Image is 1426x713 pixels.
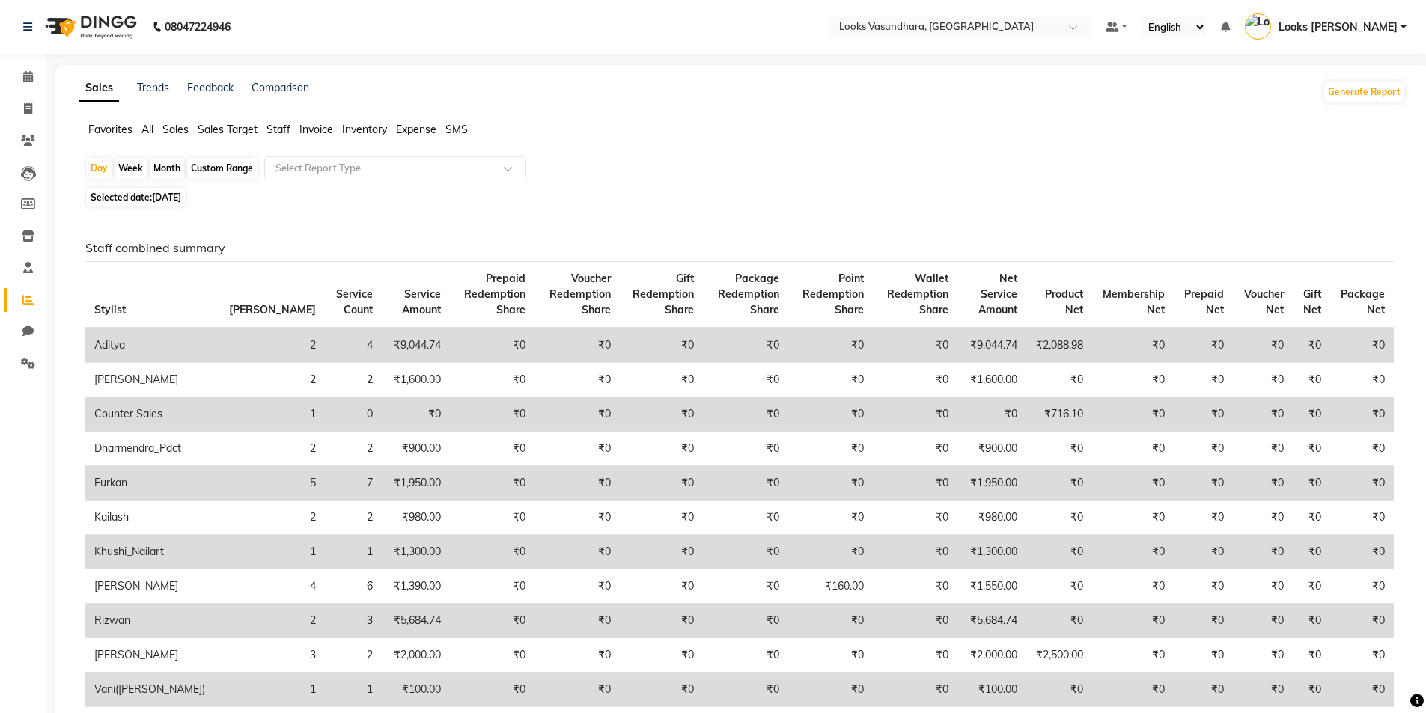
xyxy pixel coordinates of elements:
td: 2 [325,501,382,535]
td: 2 [220,363,325,397]
td: ₹0 [1330,535,1394,569]
td: ₹2,088.98 [1026,328,1092,363]
td: 2 [220,328,325,363]
td: ₹100.00 [382,673,449,707]
td: 2 [325,432,382,466]
td: ₹0 [873,466,957,501]
td: ₹0 [534,604,620,638]
td: ₹0 [450,501,535,535]
td: ₹0 [1174,363,1233,397]
td: ₹0 [620,535,703,569]
h6: Staff combined summary [85,241,1394,255]
td: ₹0 [873,328,957,363]
td: ₹0 [534,466,620,501]
td: 2 [220,604,325,638]
td: ₹0 [1233,535,1292,569]
td: ₹0 [788,328,872,363]
td: ₹5,684.74 [382,604,449,638]
img: logo [38,6,141,48]
td: ₹0 [534,363,620,397]
td: 6 [325,569,382,604]
td: ₹160.00 [788,569,872,604]
span: Staff [266,123,290,136]
td: 0 [325,397,382,432]
td: ₹0 [1174,673,1233,707]
td: ₹2,500.00 [1026,638,1092,673]
td: ₹0 [1174,397,1233,432]
td: ₹0 [1293,535,1330,569]
td: 1 [220,397,325,432]
span: Favorites [88,123,132,136]
td: ₹0 [703,604,788,638]
td: ₹0 [1026,501,1092,535]
span: Net Service Amount [978,272,1017,316]
td: ₹0 [1293,432,1330,466]
span: Point Redemption Share [802,272,864,316]
td: ₹1,300.00 [382,535,449,569]
td: ₹0 [620,328,703,363]
a: Feedback [187,81,234,94]
td: ₹0 [1293,638,1330,673]
span: Selected date: [87,188,185,206]
td: ₹0 [1092,673,1174,707]
td: ₹0 [534,569,620,604]
td: ₹0 [1293,466,1330,501]
td: ₹900.00 [957,432,1026,466]
td: ₹0 [1293,397,1330,432]
td: ₹0 [873,397,957,432]
td: Rizwan [85,604,220,638]
td: ₹0 [620,466,703,501]
td: ₹0 [788,673,872,707]
span: Expense [396,123,436,136]
td: ₹0 [1092,535,1174,569]
td: ₹0 [873,604,957,638]
span: All [141,123,153,136]
td: ₹0 [788,466,872,501]
td: 3 [220,638,325,673]
td: ₹0 [1293,673,1330,707]
td: [PERSON_NAME] [85,363,220,397]
span: [PERSON_NAME] [229,303,316,316]
td: ₹980.00 [957,501,1026,535]
td: ₹0 [620,569,703,604]
span: Voucher Redemption Share [549,272,611,316]
td: ₹1,300.00 [957,535,1026,569]
td: ₹0 [534,638,620,673]
td: ₹0 [703,673,788,707]
td: 2 [325,638,382,673]
td: ₹0 [873,501,957,535]
td: ₹0 [1092,363,1174,397]
td: ₹0 [1233,673,1292,707]
td: Furkan [85,466,220,501]
td: Aditya [85,328,220,363]
td: ₹100.00 [957,673,1026,707]
td: 2 [220,432,325,466]
td: ₹0 [788,501,872,535]
td: 4 [220,569,325,604]
td: ₹0 [620,604,703,638]
td: ₹0 [1233,569,1292,604]
td: Dharmendra_Pdct [85,432,220,466]
td: ₹0 [1174,535,1233,569]
td: ₹0 [788,604,872,638]
td: ₹0 [450,466,535,501]
td: ₹0 [703,535,788,569]
td: 5 [220,466,325,501]
td: ₹0 [703,569,788,604]
td: ₹0 [1174,501,1233,535]
td: ₹0 [703,397,788,432]
td: ₹0 [703,501,788,535]
a: Trends [137,81,169,94]
td: ₹5,684.74 [957,604,1026,638]
div: Week [115,158,147,179]
td: ₹0 [1092,466,1174,501]
td: ₹0 [1233,328,1292,363]
td: ₹0 [620,397,703,432]
td: ₹0 [1293,501,1330,535]
td: ₹0 [534,501,620,535]
td: 2 [325,363,382,397]
td: ₹0 [788,432,872,466]
td: 4 [325,328,382,363]
td: ₹0 [873,638,957,673]
span: Invoice [299,123,333,136]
